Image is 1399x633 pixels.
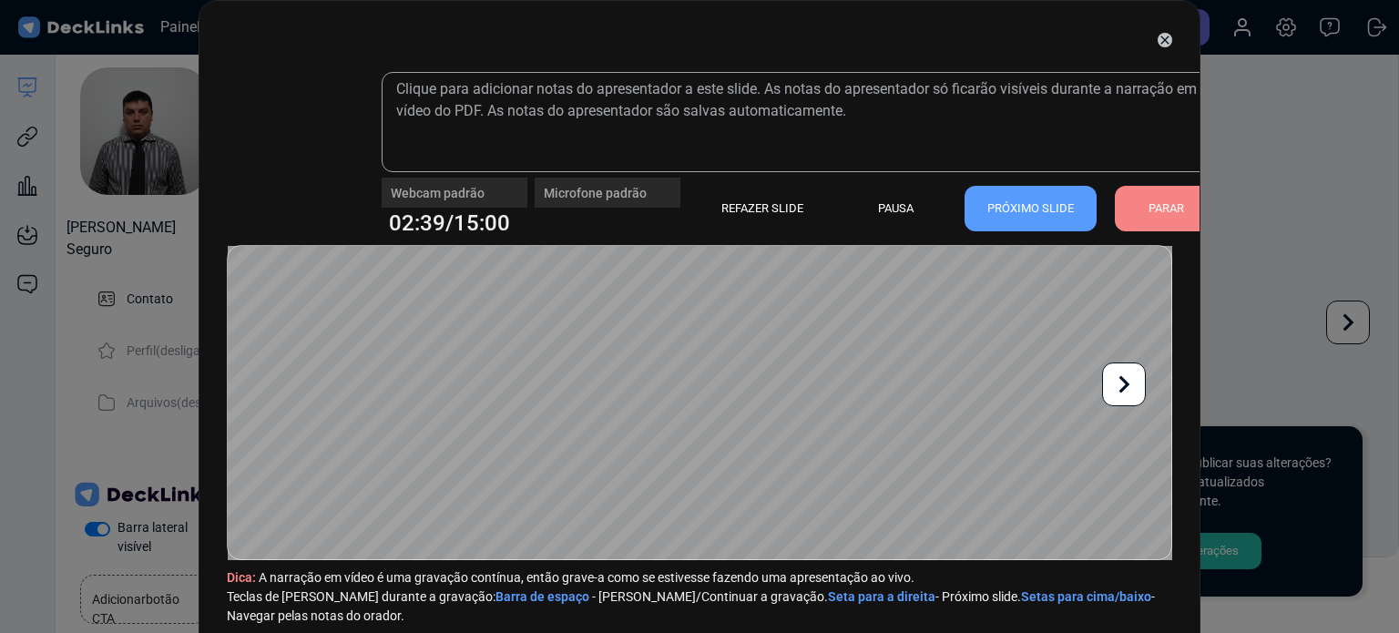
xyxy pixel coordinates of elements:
[721,201,803,215] font: REFAZER SLIDE
[495,589,589,604] font: Barra de espaço
[828,589,935,604] font: Seta para a direita
[987,201,1074,215] font: PRÓXIMO SLIDE
[592,589,828,604] font: - [PERSON_NAME]/Continuar a gravação.
[389,210,510,236] font: 02:39/15:00
[1149,201,1184,215] font: PARAR
[227,570,256,585] font: Dica:
[1021,589,1151,604] font: Setas para cima/baixo
[878,201,914,215] font: PAUSA
[259,570,914,585] font: A narração em vídeo é uma gravação contínua, então grave-a como se estivesse fazendo uma apresent...
[935,589,1021,604] font: - Próximo slide.
[227,589,495,604] font: Teclas de [PERSON_NAME] durante a gravação:
[227,589,1155,623] font: - Navegar pelas notas do orador.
